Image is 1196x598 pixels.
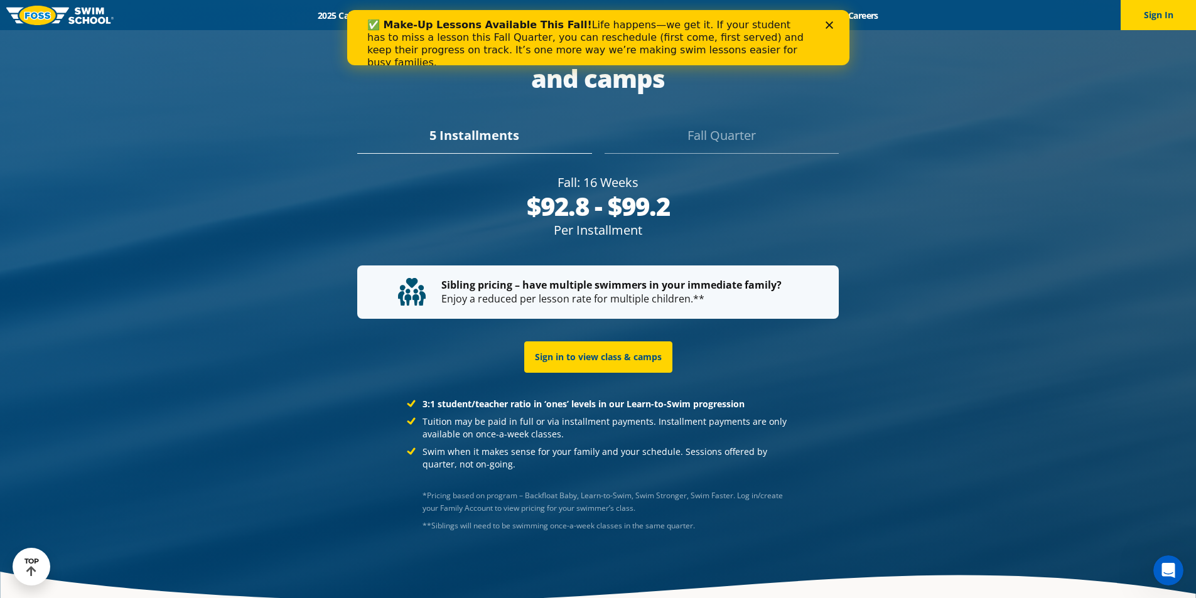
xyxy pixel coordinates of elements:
div: Josef Severson, Rachael Blom (group direct message) [423,520,789,532]
strong: Sibling pricing – have multiple swimmers in your immediate family? [441,278,782,292]
div: Tuition for once a week group classes and camps [357,33,839,93]
div: **Siblings will need to be swimming once-a-week classes in the same quarter. [423,520,789,532]
div: $92.8 - $99.2 [357,191,839,222]
b: ✅ Make-Up Lessons Available This Fall! [20,9,245,21]
div: Per Installment [357,222,839,239]
img: FOSS Swim School Logo [6,6,114,25]
div: Fall Quarter [605,126,839,154]
a: 2025 Calendar [307,9,385,21]
p: *Pricing based on program – Backfloat Baby, Learn-to-Swim, Swim Stronger, Swim Faster. Log in/cre... [423,489,789,515]
li: Swim when it makes sense for your family and your schedule. Sessions offered by quarter, not on-g... [407,446,789,471]
iframe: Intercom live chat banner [347,10,849,65]
strong: 3:1 student/teacher ratio in ‘ones’ levels in our Learn-to-Swim progression [423,398,745,410]
a: Sign in to view class & camps [524,341,672,373]
a: Schools [385,9,438,21]
a: Swim Path® Program [438,9,548,21]
iframe: Intercom live chat [1153,555,1183,585]
img: tuition-family-children.svg [398,278,426,306]
p: Enjoy a reduced per lesson rate for multiple children.** [398,278,798,306]
li: Tuition may be paid in full or via installment payments. Installment payments are only available ... [407,415,789,440]
div: Close [478,11,491,19]
a: Blog [797,9,837,21]
div: TOP [24,557,39,577]
a: Swim Like [PERSON_NAME] [665,9,798,21]
a: About [PERSON_NAME] [548,9,665,21]
a: Careers [837,9,889,21]
div: Fall: 16 Weeks [357,174,839,191]
div: 5 Installments [357,126,591,154]
div: Life happens—we get it. If your student has to miss a lesson this Fall Quarter, you can reschedul... [20,9,462,59]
